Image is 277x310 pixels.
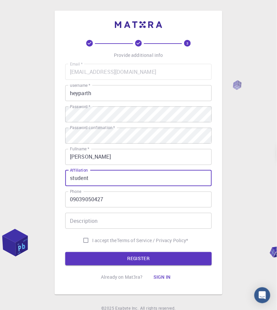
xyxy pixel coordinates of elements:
label: Password [70,104,90,109]
label: Password confirmation [70,125,115,131]
label: username [70,82,90,88]
button: Sign in [148,271,176,284]
div: Open Intercom Messenger [254,287,270,303]
button: REGISTER [65,252,212,265]
label: Email [70,61,83,67]
span: I accept the [92,237,117,244]
a: Terms of Service / Privacy Policy* [117,237,188,244]
p: Provide additional info [114,52,163,59]
p: Already on Mat3ra? [101,274,143,281]
p: Terms of Service / Privacy Policy * [117,237,188,244]
label: Affiliation [70,168,88,173]
label: Phone [70,189,81,195]
label: Fullname [70,146,89,152]
text: 3 [186,41,188,46]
